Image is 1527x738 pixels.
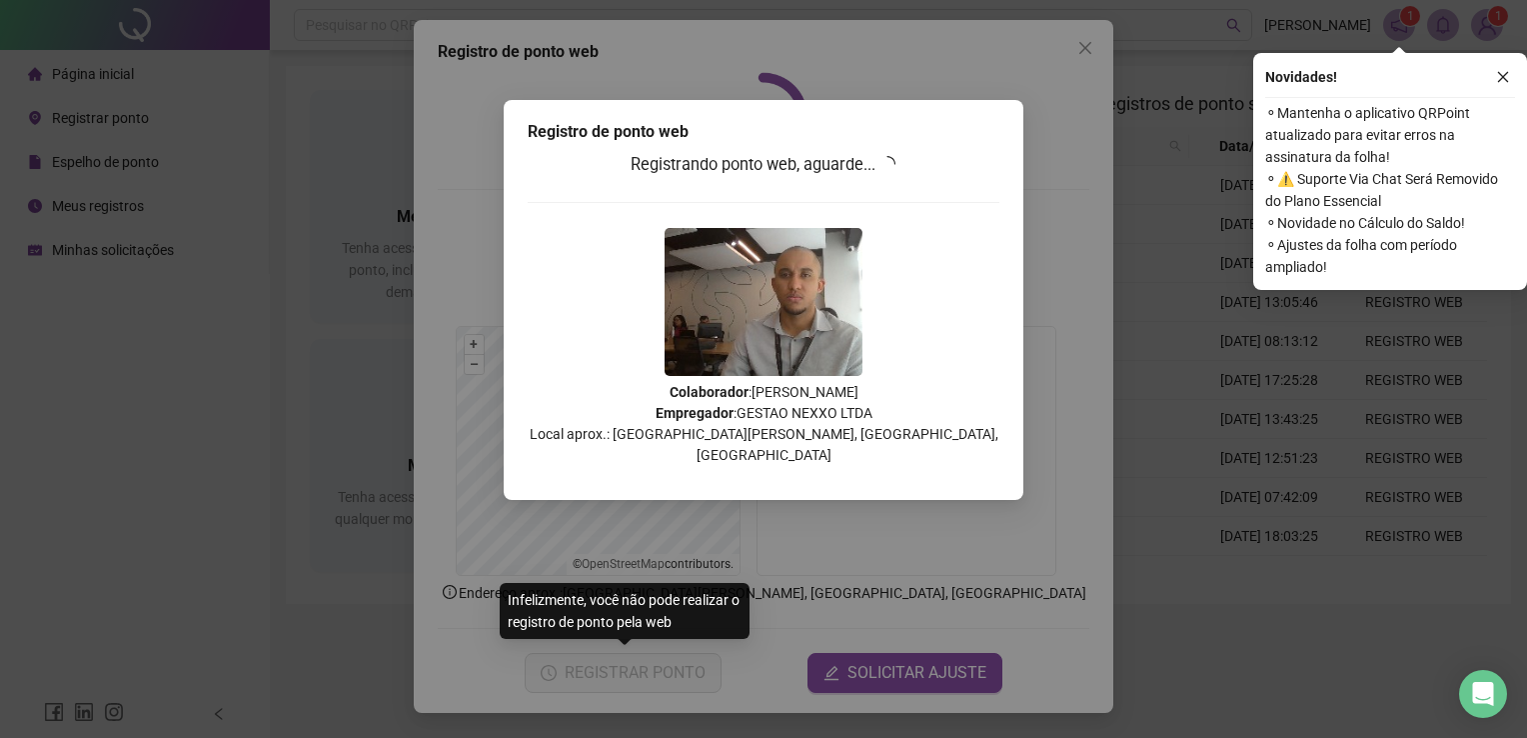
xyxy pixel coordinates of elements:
span: loading [879,156,895,172]
span: ⚬ Mantenha o aplicativo QRPoint atualizado para evitar erros na assinatura da folha! [1265,102,1515,168]
div: Registro de ponto web [528,120,999,144]
strong: Colaborador [670,384,749,400]
strong: Empregador [656,405,734,421]
span: ⚬ Ajustes da folha com período ampliado! [1265,234,1515,278]
span: ⚬ ⚠️ Suporte Via Chat Será Removido do Plano Essencial [1265,168,1515,212]
img: 9k= [665,228,862,376]
div: Open Intercom Messenger [1459,670,1507,718]
p: : [PERSON_NAME] : GESTAO NEXXO LTDA Local aprox.: [GEOGRAPHIC_DATA][PERSON_NAME], [GEOGRAPHIC_DAT... [528,382,999,466]
span: Novidades ! [1265,66,1337,88]
span: ⚬ Novidade no Cálculo do Saldo! [1265,212,1515,234]
div: Infelizmente, você não pode realizar o registro de ponto pela web [500,583,750,639]
span: close [1496,70,1510,84]
h3: Registrando ponto web, aguarde... [528,152,999,178]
